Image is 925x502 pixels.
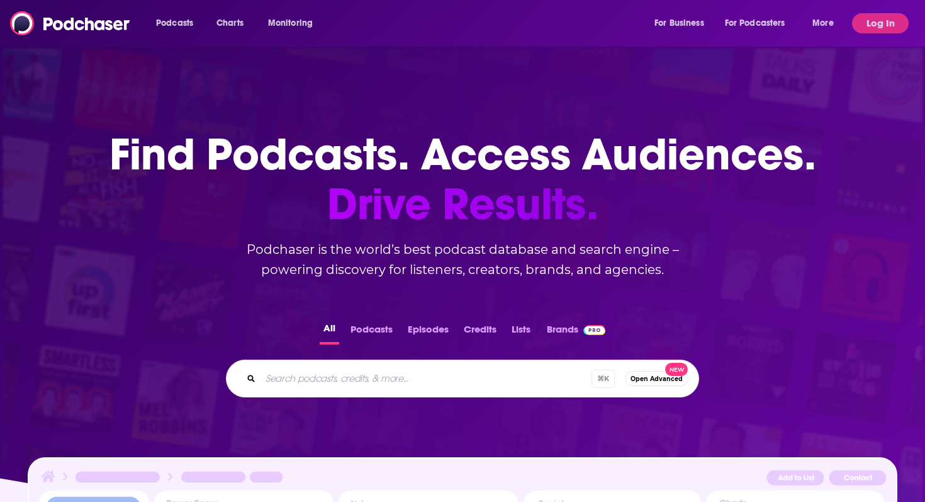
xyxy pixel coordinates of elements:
button: All [320,320,339,345]
input: Search podcasts, credits, & more... [261,368,591,389]
a: Charts [208,13,251,33]
a: BrandsPodchaser Pro [547,320,605,345]
span: Drive Results. [109,180,816,229]
button: Open AdvancedNew [625,371,688,386]
button: Episodes [404,320,452,345]
button: open menu [717,13,804,33]
span: More [812,14,834,32]
div: Search podcasts, credits, & more... [226,360,699,397]
img: Podcast Insights Header [39,469,886,491]
button: Log In [852,13,909,33]
span: Podcasts [156,14,193,32]
button: open menu [147,13,210,33]
button: Podcasts [347,320,396,345]
span: For Podcasters [725,14,785,32]
button: open menu [646,13,720,33]
span: Open Advanced [631,375,683,382]
span: New [665,363,688,376]
span: ⌘ K [591,370,615,388]
span: Charts [216,14,244,32]
img: Podchaser Pro [583,325,605,335]
span: Monitoring [268,14,313,32]
h1: Find Podcasts. Access Audiences. [109,130,816,229]
button: Lists [508,320,534,345]
button: Credits [460,320,500,345]
button: open menu [259,13,329,33]
span: For Business [654,14,704,32]
button: open menu [804,13,849,33]
h2: Podchaser is the world’s best podcast database and search engine – powering discovery for listene... [211,239,714,280]
img: Podchaser - Follow, Share and Rate Podcasts [10,11,131,35]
